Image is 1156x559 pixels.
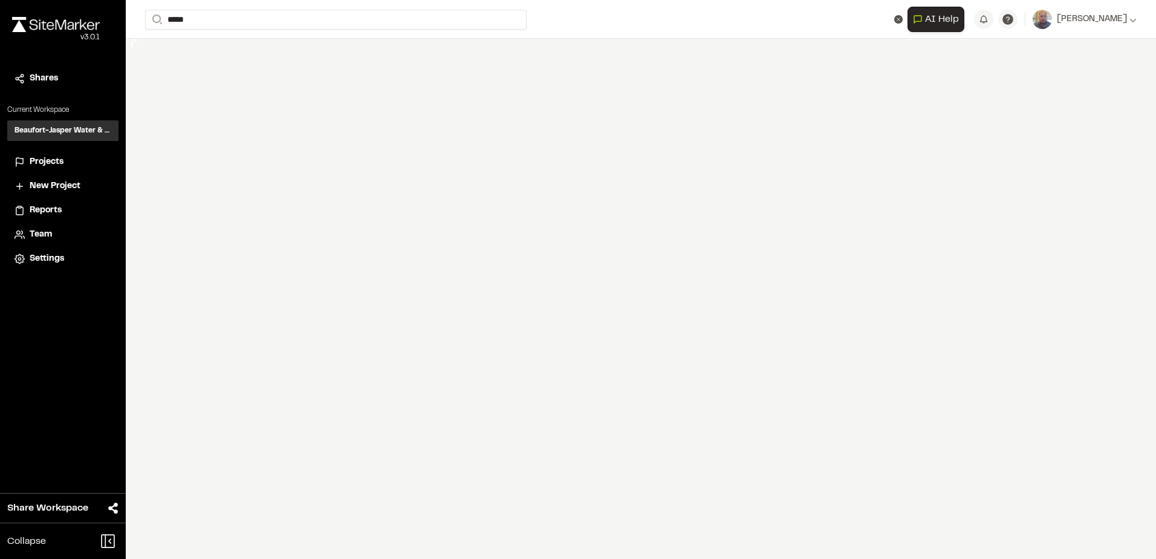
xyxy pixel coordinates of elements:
[7,501,88,515] span: Share Workspace
[30,180,80,193] span: New Project
[7,534,46,549] span: Collapse
[30,155,63,169] span: Projects
[30,72,58,85] span: Shares
[15,204,111,217] a: Reports
[15,180,111,193] a: New Project
[12,32,100,43] div: Oh geez...please don't...
[145,10,167,30] button: Search
[15,228,111,241] a: Team
[15,155,111,169] a: Projects
[30,204,62,217] span: Reports
[7,105,119,116] p: Current Workspace
[12,17,100,32] img: rebrand.png
[1033,10,1052,29] img: User
[15,252,111,266] a: Settings
[1033,10,1137,29] button: [PERSON_NAME]
[925,12,959,27] span: AI Help
[30,252,64,266] span: Settings
[908,7,969,32] div: Open AI Assistant
[908,7,964,32] button: Open AI Assistant
[894,15,903,24] button: Clear text
[1057,13,1127,26] span: [PERSON_NAME]
[30,228,52,241] span: Team
[15,125,111,136] h3: Beaufort-Jasper Water & Sewer Authority
[15,72,111,85] a: Shares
